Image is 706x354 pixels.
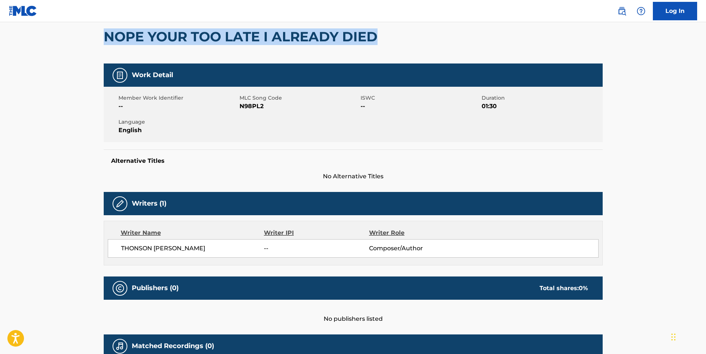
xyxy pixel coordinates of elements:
img: search [617,7,626,16]
h2: NOPE YOUR TOO LATE I ALREADY DIED [104,28,381,45]
span: 0 % [579,285,588,292]
span: -- [118,102,238,111]
img: Matched Recordings [116,342,124,351]
span: THONSON [PERSON_NAME] [121,244,264,253]
span: Composer/Author [369,244,465,253]
span: ISWC [361,94,480,102]
span: No Alternative Titles [104,172,603,181]
span: English [118,126,238,135]
h5: Work Detail [132,71,173,79]
h5: Writers (1) [132,199,166,208]
span: MLC Song Code [240,94,359,102]
div: Writer IPI [264,228,369,237]
span: -- [361,102,480,111]
div: Total shares: [540,284,588,293]
span: -- [264,244,369,253]
span: N98PL2 [240,102,359,111]
div: Drag [671,326,676,348]
div: No publishers listed [104,300,603,323]
a: Public Search [614,4,629,18]
iframe: Chat Widget [669,319,706,354]
span: Member Work Identifier [118,94,238,102]
img: Work Detail [116,71,124,80]
span: 01:30 [482,102,601,111]
img: Publishers [116,284,124,293]
div: Writer Name [121,228,264,237]
img: help [637,7,645,16]
img: MLC Logo [9,6,37,16]
h5: Alternative Titles [111,157,595,165]
img: Writers [116,199,124,208]
a: Log In [653,2,697,20]
div: Writer Role [369,228,465,237]
span: Language [118,118,238,126]
h5: Publishers (0) [132,284,179,292]
h5: Matched Recordings (0) [132,342,214,350]
span: Duration [482,94,601,102]
div: Help [634,4,648,18]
